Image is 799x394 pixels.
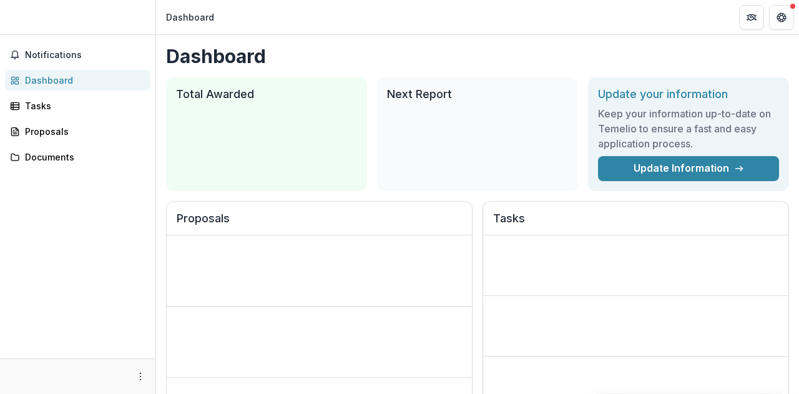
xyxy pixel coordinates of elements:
button: Partners [739,5,764,30]
button: More [133,369,148,384]
h2: Next Report [387,87,568,101]
h2: Proposals [177,212,462,235]
h1: Dashboard [166,45,789,67]
span: Notifications [25,50,145,61]
h2: Tasks [493,212,778,235]
div: Tasks [25,99,140,112]
button: Notifications [5,45,150,65]
div: Dashboard [166,11,214,24]
h2: Update your information [598,87,779,101]
nav: breadcrumb [161,8,219,26]
div: Documents [25,150,140,164]
a: Tasks [5,96,150,116]
a: Documents [5,147,150,167]
div: Proposals [25,125,140,138]
a: Dashboard [5,70,150,91]
div: Dashboard [25,74,140,87]
a: Update Information [598,156,779,181]
button: Get Help [769,5,794,30]
h3: Keep your information up-to-date on Temelio to ensure a fast and easy application process. [598,106,779,151]
a: Proposals [5,121,150,142]
h2: Total Awarded [176,87,357,101]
